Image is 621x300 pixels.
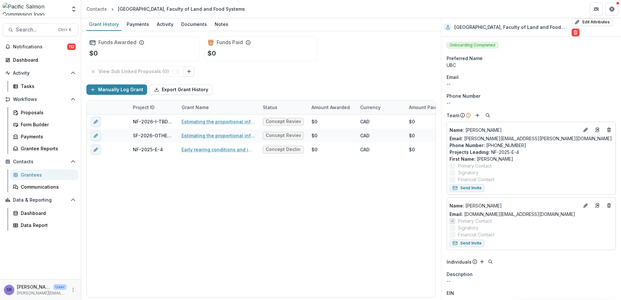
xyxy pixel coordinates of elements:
div: Amount Paid [405,100,454,114]
button: Open Contacts [3,156,78,167]
p: $0 [89,48,98,58]
a: Dashboard [10,208,78,219]
span: Onboarding Completed [447,42,498,48]
div: $0 [409,146,415,153]
span: Search... [16,27,54,33]
div: $0 [311,146,317,153]
div: Grantee Reports [21,145,73,152]
p: [PERSON_NAME][EMAIL_ADDRESS][DOMAIN_NAME] [17,290,67,296]
span: Email [447,74,459,81]
div: Documents [179,19,209,29]
a: Email: [PERSON_NAME][EMAIL_ADDRESS][PERSON_NAME][DOMAIN_NAME] [450,135,612,142]
span: Notifications [13,44,67,50]
span: Financial Contact [458,231,494,238]
div: $0 [409,132,415,139]
button: Open entity switcher [69,3,78,16]
div: Payments [21,133,73,140]
span: Primary Contact [458,218,492,224]
a: Name: [PERSON_NAME] [450,202,579,209]
button: edit [91,131,101,141]
button: Notifications112 [3,42,78,52]
p: [PERSON_NAME] [17,283,51,290]
button: Search... [3,23,78,36]
button: Edit [582,202,589,209]
span: Projects Leading : [450,149,490,155]
button: Link Grants [184,66,194,77]
button: Send Invite [450,184,485,192]
button: Search [487,258,494,266]
button: Manually Log Grant [86,84,147,95]
div: SF-2026-OTHER-06 [133,132,174,139]
p: View Sub Linked Proposals ( 0 ) [98,69,171,74]
span: Signatory [458,169,478,176]
span: Financial Contact [458,176,494,183]
p: User [53,284,67,290]
span: Preferred Name [447,55,483,62]
span: First Name : [450,156,475,162]
p: [PERSON_NAME] [450,127,579,133]
button: Add [478,258,486,266]
span: Concept Declined [266,147,301,152]
div: $0 [311,118,317,125]
div: NF-2025-E-4 [133,146,163,153]
button: Open Data & Reporting [3,195,78,205]
div: Dashboard [21,210,73,217]
a: Estimating the proportional influences of some less-commonly considered factors which have been i... [182,118,255,125]
button: Deletes [605,202,613,209]
div: Amount Awarded [308,100,356,114]
a: Go to contact [592,125,602,135]
a: Activity [154,18,176,31]
h2: Funds Awarded [98,39,136,45]
div: Tasks [21,83,73,90]
div: $0 [409,118,415,125]
p: EIN [447,290,454,296]
div: Project ID [129,100,178,114]
div: Grantees [21,171,73,178]
button: edit [91,117,101,127]
button: Export Grant History [150,84,212,95]
a: Name: [PERSON_NAME] [450,127,579,133]
span: Phone Number [447,93,480,99]
div: Sascha Bendt [6,288,12,292]
button: Search [484,111,492,119]
div: Grant Name [178,104,213,111]
button: Get Help [605,3,618,16]
div: UBC [447,62,616,69]
a: Estimating the proportional influences of some less-commonly considered factors which have been i... [182,132,255,139]
div: Communications [21,183,73,190]
div: Ctrl + K [57,26,73,33]
div: Contacts [86,6,107,12]
div: Currency [356,100,405,114]
div: Status [259,100,308,114]
div: [GEOGRAPHIC_DATA], Faculty of Land and Food Systems [118,6,245,12]
button: Partners [590,3,603,16]
img: Pacific Salmon Commission logo [3,3,67,16]
span: Activity [13,70,68,76]
button: edit [91,144,101,155]
a: Email: [DOMAIN_NAME][EMAIL_ADDRESS][DOMAIN_NAME] [450,211,575,218]
div: Grant Name [178,100,259,114]
div: Project ID [129,104,158,111]
a: Grant History [86,18,121,31]
nav: breadcrumb [84,4,247,14]
span: Name : [450,127,464,133]
button: Send Invite [450,239,485,247]
a: Tasks [10,81,78,92]
p: [PERSON_NAME] [450,202,579,209]
a: Communications [10,181,78,192]
button: Add [474,111,481,119]
span: Name : [450,203,464,208]
div: Grant History [86,19,121,29]
span: Concept Review [266,119,301,124]
div: $0 [311,132,317,139]
a: Payments [10,131,78,142]
a: Early rearing conditions and implications for success of Pacific salmon [182,146,255,153]
div: Activity [154,19,176,29]
span: 112 [67,44,76,50]
span: Signatory [458,224,478,231]
a: Notes [212,18,231,31]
